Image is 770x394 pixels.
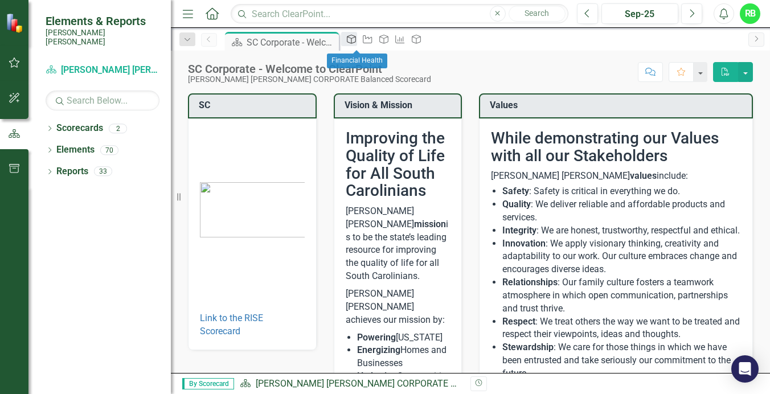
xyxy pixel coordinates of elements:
strong: Hydrating [357,371,397,381]
h3: SC [199,100,310,110]
strong: Powering [357,332,396,343]
img: ClearPoint Strategy [6,13,26,33]
button: Sep-25 [601,3,678,24]
div: » [240,377,462,391]
strong: mission [414,219,446,229]
a: [PERSON_NAME] [PERSON_NAME] CORPORATE Balanced Scorecard [256,378,531,389]
p: [PERSON_NAME] [PERSON_NAME] achieves our mission by: [346,285,450,329]
strong: Quality [502,199,531,210]
h2: While demonstrating our Values with all our Stakeholders [491,130,741,165]
a: [PERSON_NAME] [PERSON_NAME] CORPORATE Balanced Scorecard [46,64,159,77]
a: Elements [56,143,95,157]
a: Link to the RISE Scorecard [200,313,263,336]
div: Financial Health [327,54,387,68]
li: : We treat others the way we want to be treated and respect their viewpoints, ideas and thoughts. [502,315,741,342]
div: Sep-25 [605,7,674,21]
strong: Energizing [357,344,400,355]
button: Search [509,6,566,22]
li: : We are honest, trustworthy, respectful and ethical. [502,224,741,237]
div: Open Intercom Messenger [731,355,759,383]
strong: Relationships [502,277,558,288]
span: By Scorecard [182,378,234,389]
input: Search ClearPoint... [231,4,568,24]
strong: Respect [502,316,535,327]
div: SC Corporate - Welcome to ClearPoint [247,35,336,50]
li: [US_STATE] [357,331,450,344]
p: [PERSON_NAME] [PERSON_NAME] is to be the state’s leading resource for improving the quality of li... [346,205,450,285]
span: Elements & Reports [46,14,159,28]
p: [PERSON_NAME] [PERSON_NAME] include: [491,170,741,183]
li: Homes and Businesses [357,344,450,370]
a: Reports [56,165,88,178]
div: 2 [109,124,127,133]
a: Scorecards [56,122,103,135]
div: 70 [100,145,118,155]
li: : Safety is critical in everything we do. [502,185,741,198]
li: : We care for those things in which we have been entrusted and take seriously our commitment to t... [502,341,741,380]
li: : We deliver reliable and affordable products and services. [502,198,741,224]
div: SC Corporate - Welcome to ClearPoint [188,63,431,75]
strong: Stewardship [502,342,554,352]
div: 33 [94,167,112,177]
strong: values [630,170,657,181]
h3: Values [490,100,746,110]
div: [PERSON_NAME] [PERSON_NAME] CORPORATE Balanced Scorecard [188,75,431,84]
strong: Innovation [502,238,546,249]
li: : Our family culture fosters a teamwork atmosphere in which open communication, partnerships and ... [502,276,741,315]
h2: Improving the Quality of Life for All South Carolinians [346,130,450,200]
h3: Vision & Mission [345,100,456,110]
strong: Safety [502,186,529,196]
li: : We apply visionary thinking, creativity and adaptability to our work. Our culture embraces chan... [502,237,741,277]
input: Search Below... [46,91,159,110]
span: Search [525,9,549,18]
small: [PERSON_NAME] [PERSON_NAME] [46,28,159,47]
button: RB [740,3,760,24]
strong: Integrity [502,225,536,236]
